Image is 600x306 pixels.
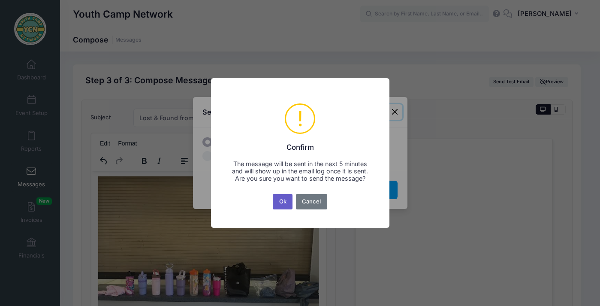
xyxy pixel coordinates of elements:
button: Cancel [296,194,327,209]
h2: Confirm [222,137,378,152]
div: ! [297,105,303,133]
img: Lost & Found Cheer Camp [7,5,228,171]
div: The message will be sent in the next 5 minutes and will show up in the email log once it is sent.... [232,160,368,182]
button: Ok [273,194,292,209]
